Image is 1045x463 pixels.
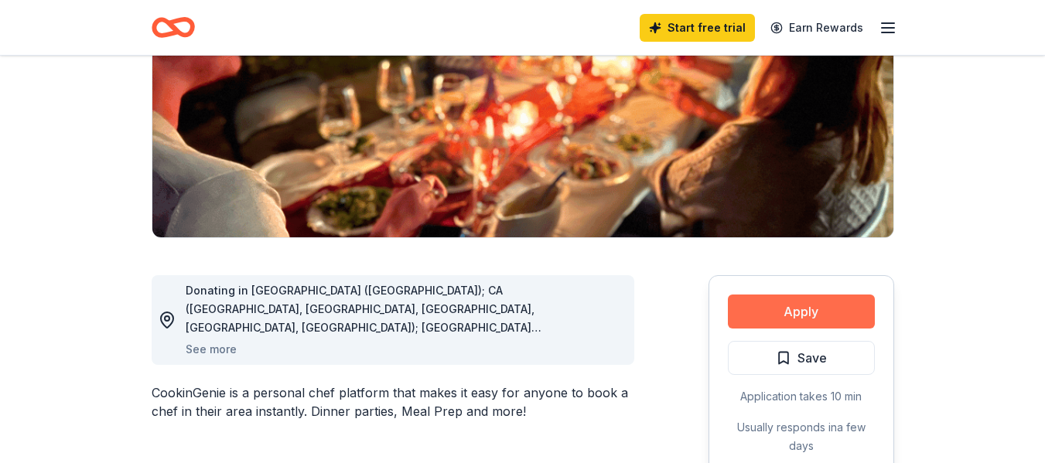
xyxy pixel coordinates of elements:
[728,294,875,329] button: Apply
[797,348,827,368] span: Save
[728,341,875,375] button: Save
[761,14,873,42] a: Earn Rewards
[728,418,875,455] div: Usually responds in a few days
[640,14,755,42] a: Start free trial
[152,383,634,420] div: CookinGenie is a personal chef platform that makes it easy for anyone to book a chef in their are...
[152,9,195,46] a: Home
[728,387,875,406] div: Application takes 10 min
[186,340,237,359] button: See more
